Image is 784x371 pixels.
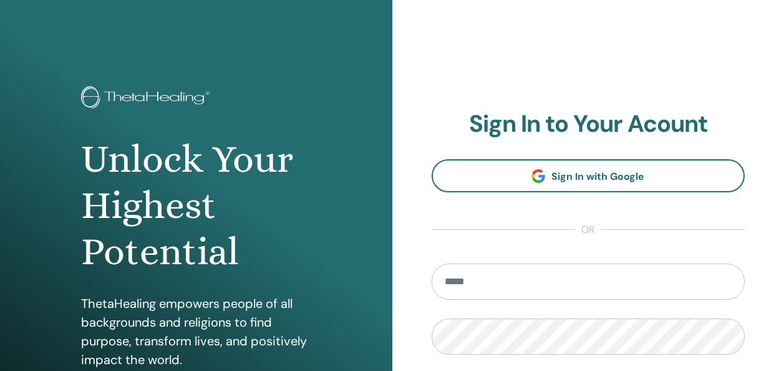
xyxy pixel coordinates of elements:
h1: Unlock Your Highest Potential [81,136,311,275]
span: or [575,222,601,237]
h2: Sign In to Your Acount [432,110,745,139]
p: ThetaHealing empowers people of all backgrounds and religions to find purpose, transform lives, a... [81,294,311,369]
a: Sign In with Google [432,159,745,192]
span: Sign In with Google [551,170,644,183]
